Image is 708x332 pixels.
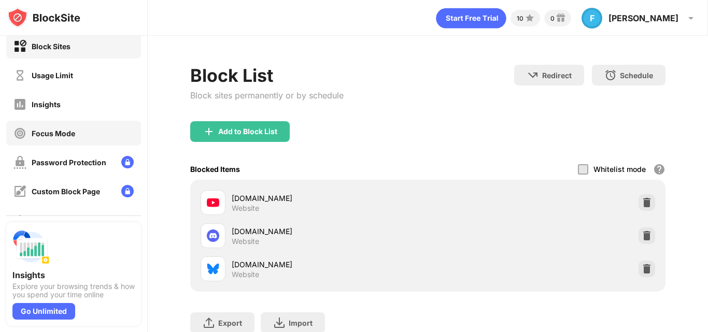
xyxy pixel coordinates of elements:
[218,319,242,327] div: Export
[12,282,135,299] div: Explore your browsing trends & how you spend your time online
[542,71,572,80] div: Redirect
[593,165,646,174] div: Whitelist mode
[207,196,219,209] img: favicons
[12,270,135,280] div: Insights
[13,156,26,169] img: password-protection-off.svg
[582,8,602,28] div: F
[190,90,344,100] div: Block sites permanently or by schedule
[436,8,506,28] div: animation
[620,71,653,80] div: Schedule
[13,40,26,53] img: block-on.svg
[232,193,428,204] div: [DOMAIN_NAME]
[218,127,277,136] div: Add to Block List
[232,237,259,246] div: Website
[13,214,26,227] img: settings-off.svg
[13,98,26,111] img: insights-off.svg
[207,263,219,275] img: favicons
[121,156,134,168] img: lock-menu.svg
[608,13,678,23] div: [PERSON_NAME]
[555,12,567,24] img: reward-small.svg
[517,15,523,22] div: 10
[13,69,26,82] img: time-usage-off.svg
[190,65,344,86] div: Block List
[232,226,428,237] div: [DOMAIN_NAME]
[13,185,26,198] img: customize-block-page-off.svg
[12,228,50,266] img: push-insights.svg
[32,71,73,80] div: Usage Limit
[121,185,134,197] img: lock-menu.svg
[289,319,313,327] div: Import
[550,15,555,22] div: 0
[13,127,26,140] img: focus-off.svg
[32,158,106,167] div: Password Protection
[7,7,80,28] img: logo-blocksite.svg
[32,129,75,138] div: Focus Mode
[207,229,219,242] img: favicons
[523,12,536,24] img: points-small.svg
[190,165,240,174] div: Blocked Items
[232,259,428,270] div: [DOMAIN_NAME]
[232,204,259,213] div: Website
[32,42,70,51] div: Block Sites
[32,100,61,109] div: Insights
[32,187,100,196] div: Custom Block Page
[12,303,75,320] div: Go Unlimited
[232,270,259,279] div: Website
